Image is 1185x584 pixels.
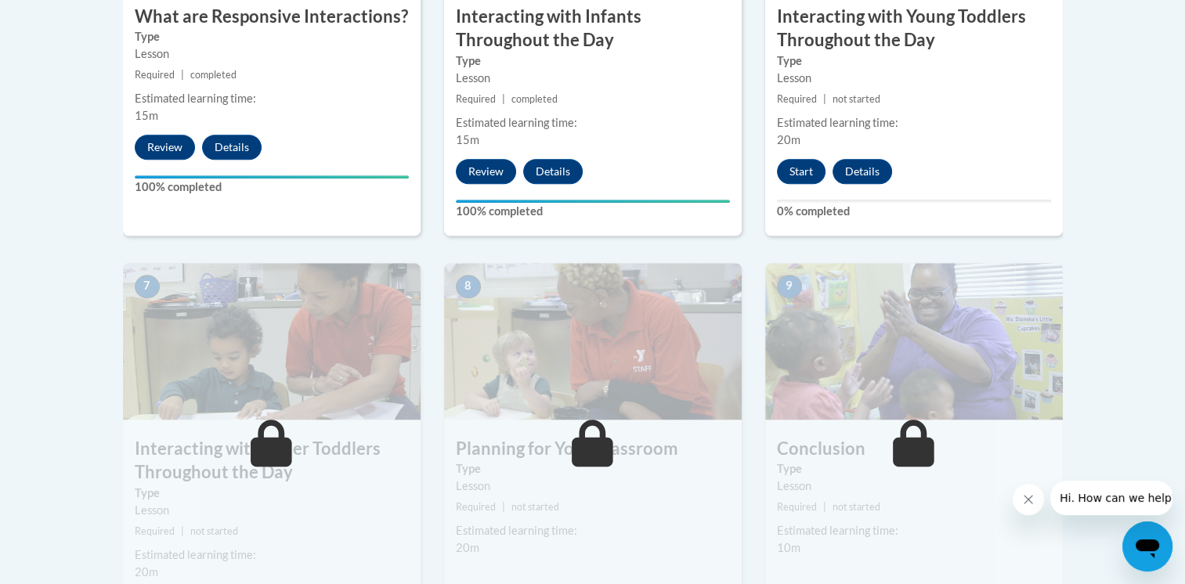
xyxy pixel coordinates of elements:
[444,5,742,53] h3: Interacting with Infants Throughout the Day
[135,525,175,537] span: Required
[777,93,817,105] span: Required
[777,478,1051,495] div: Lesson
[777,275,802,298] span: 9
[135,135,195,160] button: Review
[765,437,1063,461] h3: Conclusion
[123,5,421,29] h3: What are Responsive Interactions?
[777,522,1051,539] div: Estimated learning time:
[456,275,481,298] span: 8
[502,501,505,513] span: |
[456,52,730,70] label: Type
[777,52,1051,70] label: Type
[456,200,730,203] div: Your progress
[456,93,496,105] span: Required
[765,5,1063,53] h3: Interacting with Young Toddlers Throughout the Day
[456,460,730,478] label: Type
[833,159,892,184] button: Details
[135,69,175,81] span: Required
[9,11,127,23] span: Hi. How can we help?
[135,28,409,45] label: Type
[181,525,184,537] span: |
[444,437,742,461] h3: Planning for Your Classroom
[777,203,1051,220] label: 0% completed
[202,135,262,160] button: Details
[777,114,1051,132] div: Estimated learning time:
[523,159,583,184] button: Details
[456,159,516,184] button: Review
[456,114,730,132] div: Estimated learning time:
[456,70,730,87] div: Lesson
[502,93,505,105] span: |
[777,541,800,554] span: 10m
[456,478,730,495] div: Lesson
[1013,484,1044,515] iframe: Close message
[511,501,559,513] span: not started
[833,93,880,105] span: not started
[765,263,1063,420] img: Course Image
[777,460,1051,478] label: Type
[190,69,237,81] span: completed
[123,263,421,420] img: Course Image
[135,178,409,196] label: 100% completed
[1050,481,1172,515] iframe: Message from company
[135,45,409,63] div: Lesson
[777,159,826,184] button: Start
[777,133,800,146] span: 20m
[456,541,479,554] span: 20m
[1122,521,1172,571] iframe: Button to launch messaging window
[135,502,409,519] div: Lesson
[777,70,1051,87] div: Lesson
[456,133,479,146] span: 15m
[135,275,160,298] span: 7
[135,485,409,502] label: Type
[123,437,421,485] h3: Interacting with Older Toddlers Throughout the Day
[135,90,409,107] div: Estimated learning time:
[456,522,730,539] div: Estimated learning time:
[181,69,184,81] span: |
[823,501,826,513] span: |
[135,175,409,178] div: Your progress
[190,525,238,537] span: not started
[444,263,742,420] img: Course Image
[456,501,496,513] span: Required
[135,565,158,579] span: 20m
[777,501,817,513] span: Required
[135,109,158,122] span: 15m
[456,203,730,220] label: 100% completed
[511,93,558,105] span: completed
[823,93,826,105] span: |
[833,501,880,513] span: not started
[135,546,409,564] div: Estimated learning time:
